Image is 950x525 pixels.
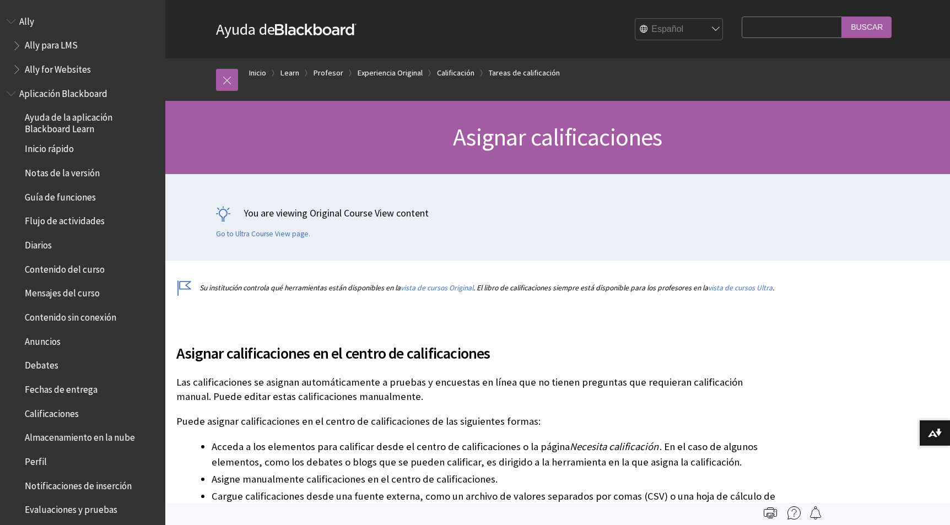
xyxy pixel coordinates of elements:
[7,12,159,79] nav: Book outline for Anthology Ally Help
[25,501,117,516] span: Evaluaciones y pruebas
[176,414,776,429] p: Puede asignar calificaciones en el centro de calificaciones de las siguientes formas:
[314,66,343,80] a: Profesor
[25,212,105,227] span: Flujo de actividades
[25,380,98,395] span: Fechas de entrega
[19,84,107,99] span: Aplicación Blackboard
[787,506,801,519] img: More help
[25,188,96,203] span: Guía de funciones
[453,122,662,152] span: Asignar calificaciones
[401,283,473,293] a: vista de cursos Original
[25,140,74,155] span: Inicio rápido
[176,283,776,293] p: Su institución controla qué herramientas están disponibles en la . El libro de calificaciones sie...
[212,489,776,519] li: Cargue calificaciones desde una fuente externa, como un archivo de valores separados por comas (C...
[764,506,777,519] img: Print
[25,109,158,134] span: Ayuda de la aplicación Blackboard Learn
[249,66,266,80] a: Inicio
[25,308,116,323] span: Contenido sin conexión
[216,206,899,220] p: You are viewing Original Course View content
[842,17,892,38] input: Buscar
[19,12,34,27] span: Ally
[25,356,58,371] span: Debates
[275,24,357,35] strong: Blackboard
[489,66,560,80] a: Tareas de calificación
[25,404,79,419] span: Calificaciones
[212,439,776,470] li: Acceda a los elementos para calificar desde el centro de calificaciones o la página . En el caso ...
[358,66,423,80] a: Experiencia Original
[570,440,658,453] span: Necesita calificación
[216,229,310,239] a: Go to Ultra Course View page.
[635,19,724,41] select: Site Language Selector
[216,19,357,39] a: Ayuda deBlackboard
[212,472,776,487] li: Asigne manualmente calificaciones en el centro de calificaciones.
[280,66,299,80] a: Learn
[25,452,47,467] span: Perfil
[25,429,135,443] span: Almacenamiento en la nube
[25,164,100,178] span: Notas de la versión
[25,477,132,491] span: Notificaciones de inserción
[437,66,474,80] a: Calificación
[25,36,78,51] span: Ally para LMS
[708,283,773,293] a: vista de cursos Ultra
[25,332,61,347] span: Anuncios
[176,328,776,365] h2: Asignar calificaciones en el centro de calificaciones
[25,60,91,75] span: Ally for Websites
[25,260,105,275] span: Contenido del curso
[25,284,100,299] span: Mensajes del curso
[25,236,52,251] span: Diarios
[176,375,776,404] p: Las calificaciones se asignan automáticamente a pruebas y encuestas en línea que no tienen pregun...
[809,506,822,519] img: Follow this page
